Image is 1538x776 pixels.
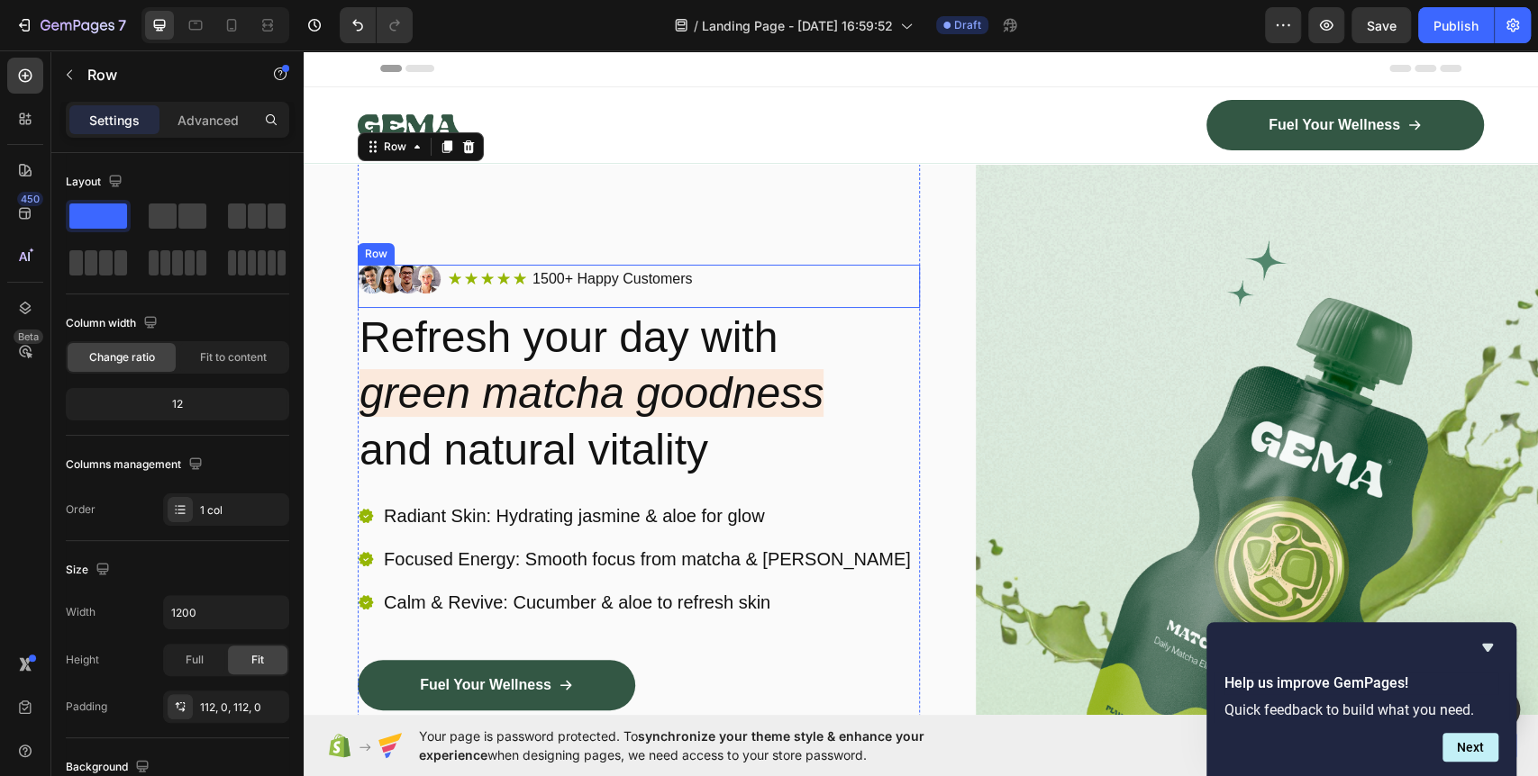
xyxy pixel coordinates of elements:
button: Hide survey [1477,636,1498,658]
div: 1 col [200,502,285,519]
div: Help us improve GemPages! [1224,636,1498,762]
button: Publish [1418,7,1494,43]
button: 7 [7,7,134,43]
div: Row [58,195,87,212]
div: Beta [14,329,43,344]
div: Size [66,558,114,582]
img: gempages_432750572815254551-354b0b53-b64f-4e13-8666-ba9611805631.png [54,214,137,243]
input: Auto [164,596,288,628]
p: 1500+ Happy Customers [229,220,388,239]
div: Order [66,501,96,518]
span: Fit [251,652,264,668]
span: Fit to content [200,349,267,365]
i: green matcha goodness [56,319,520,366]
button: Save [1351,7,1411,43]
p: Fuel Your Wellness [965,66,1097,85]
h2: Help us improve GemPages! [1224,672,1498,694]
span: / [694,16,698,35]
p: Calm & Revive: Cucumber & aloe to refresh skin [80,540,607,564]
div: 450 [17,192,43,206]
p: Focused Energy: Smooth focus from matcha & [PERSON_NAME] [80,497,607,520]
span: Save [1367,18,1397,33]
p: Radiant Skin: Hydrating jasmine & aloe for glow [80,454,607,477]
span: Draft [954,17,981,33]
div: Height [66,652,99,668]
span: Change ratio [89,349,155,365]
div: Columns management [66,453,206,477]
span: Full [186,652,204,668]
h2: Refresh your day with and natural vitality [54,257,616,429]
p: Fuel Your Wellness [116,626,248,645]
div: 112, 0, 112, 0 [200,699,285,716]
p: Row [87,64,241,86]
div: Column width [66,311,161,336]
div: Width [66,604,96,620]
div: 12 [69,392,286,417]
div: Row [77,88,106,104]
div: Padding [66,699,107,715]
p: 7 [118,14,126,36]
span: synchronize your theme style & enhance your experience [419,728,924,762]
div: Undo/Redo [340,7,413,43]
span: Your page is password protected. To when designing pages, we need access to your store password. [419,726,995,764]
a: Fuel Your Wellness [54,609,332,660]
iframe: To enrich screen reader interactions, please activate Accessibility in Grammarly extension settings [304,50,1538,715]
div: Publish [1433,16,1479,35]
button: Next question [1442,733,1498,762]
span: Landing Page - [DATE] 16:59:52 [702,16,893,35]
p: Advanced [177,111,239,130]
p: Quick feedback to build what you need. [1224,701,1498,718]
p: Settings [89,111,140,130]
div: Layout [66,170,126,194]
